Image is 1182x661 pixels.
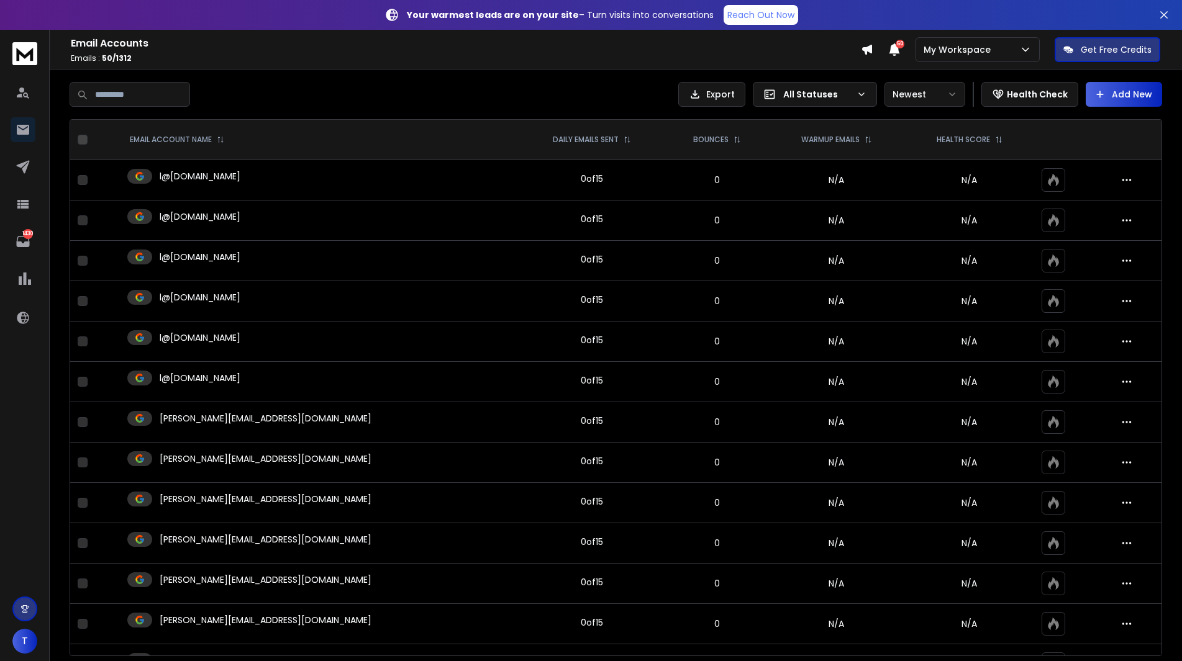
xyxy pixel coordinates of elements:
p: N/A [912,254,1027,267]
td: N/A [768,322,905,362]
a: 1430 [11,229,35,254]
p: 0 [673,537,760,549]
button: Get Free Credits [1055,37,1160,62]
td: N/A [768,604,905,644]
p: l@[DOMAIN_NAME] [160,331,240,344]
p: Health Check [1007,88,1068,101]
div: 0 of 15 [581,374,603,387]
p: My Workspace [924,43,996,56]
p: N/A [912,497,1027,509]
p: l@[DOMAIN_NAME] [160,170,240,182]
p: 0 [673,335,760,348]
div: 0 of 15 [581,536,603,548]
h1: Email Accounts [71,36,861,51]
p: l@[DOMAIN_NAME] [160,251,240,263]
p: 0 [673,295,760,307]
p: N/A [912,537,1027,549]
p: 0 [673,618,760,630]
td: N/A [768,362,905,402]
p: N/A [912,174,1027,186]
a: Reach Out Now [724,5,798,25]
p: l@[DOMAIN_NAME] [160,372,240,384]
div: 0 of 15 [581,455,603,467]
p: N/A [912,214,1027,227]
span: 50 [896,40,904,48]
div: 0 of 15 [581,213,603,225]
button: Add New [1086,82,1162,107]
img: logo [12,42,37,65]
p: HEALTH SCORE [937,135,990,145]
div: 0 of 15 [581,173,603,185]
p: [PERSON_NAME][EMAIL_ADDRESS][DOMAIN_NAME] [160,614,371,626]
p: 0 [673,254,760,267]
p: 0 [673,416,760,428]
td: N/A [768,483,905,523]
p: N/A [912,375,1027,388]
p: N/A [912,295,1027,307]
td: N/A [768,200,905,241]
p: 1430 [23,229,33,239]
td: N/A [768,241,905,281]
p: [PERSON_NAME][EMAIL_ADDRESS][DOMAIN_NAME] [160,533,371,546]
button: T [12,629,37,654]
p: Get Free Credits [1081,43,1152,56]
strong: Your warmest leads are on your site [407,9,579,21]
span: 50 / 1312 [102,53,132,63]
td: N/A [768,160,905,200]
div: 0 of 15 [581,495,603,508]
div: EMAIL ACCOUNT NAME [130,135,224,145]
p: DAILY EMAILS SENT [553,135,619,145]
p: Reach Out Now [727,9,794,21]
div: 0 of 15 [581,616,603,629]
p: – Turn visits into conversations [407,9,714,21]
div: 0 of 15 [581,253,603,266]
p: 0 [673,497,760,509]
p: N/A [912,577,1027,590]
div: 0 of 15 [581,415,603,427]
button: Health Check [981,82,1078,107]
div: 0 of 15 [581,576,603,588]
p: WARMUP EMAILS [801,135,860,145]
p: 0 [673,375,760,388]
td: N/A [768,281,905,322]
p: [PERSON_NAME][EMAIL_ADDRESS][DOMAIN_NAME] [160,573,371,586]
button: Export [678,82,745,107]
p: 0 [673,577,760,590]
p: 0 [673,214,760,227]
p: 0 [673,456,760,469]
p: 0 [673,174,760,186]
p: N/A [912,618,1027,630]
p: l@[DOMAIN_NAME] [160,291,240,304]
p: N/A [912,416,1027,428]
p: Emails : [71,53,861,63]
td: N/A [768,443,905,483]
div: 0 of 15 [581,294,603,306]
p: l@[DOMAIN_NAME] [160,210,240,223]
p: [PERSON_NAME][EMAIL_ADDRESS][DOMAIN_NAME] [160,493,371,505]
td: N/A [768,564,905,604]
td: N/A [768,523,905,564]
p: [PERSON_NAME][EMAIL_ADDRESS][DOMAIN_NAME] [160,452,371,465]
p: N/A [912,456,1027,469]
td: N/A [768,402,905,443]
p: N/A [912,335,1027,348]
p: BOUNCES [693,135,729,145]
button: Newest [884,82,965,107]
p: [PERSON_NAME][EMAIL_ADDRESS][DOMAIN_NAME] [160,412,371,425]
div: 0 of 15 [581,334,603,346]
p: All Statuses [783,88,852,101]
